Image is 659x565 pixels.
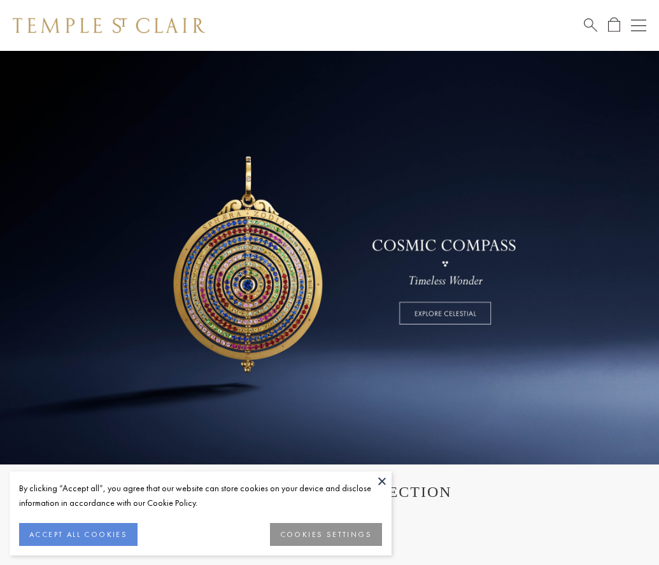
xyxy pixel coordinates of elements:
button: ACCEPT ALL COOKIES [19,523,138,546]
a: Open Shopping Bag [608,17,620,33]
img: Temple St. Clair [13,18,205,33]
div: By clicking “Accept all”, you agree that our website can store cookies on your device and disclos... [19,481,382,510]
button: Open navigation [631,18,646,33]
a: Search [584,17,597,33]
button: COOKIES SETTINGS [270,523,382,546]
